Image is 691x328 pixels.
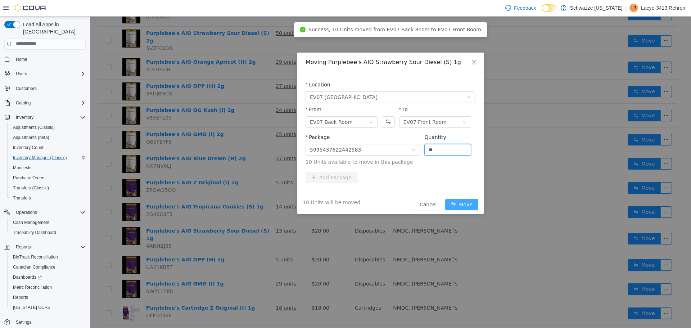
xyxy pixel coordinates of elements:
[7,272,89,282] a: Dashboards
[13,69,86,78] span: Users
[377,78,381,84] i: icon: down
[631,4,636,12] span: L3
[10,184,52,192] a: Transfers (Classic)
[570,4,623,12] p: Schwazze [US_STATE]
[16,86,37,91] span: Customers
[10,163,34,172] a: Manifests
[629,4,638,12] div: Lacye-3413 Rehren
[10,273,86,282] span: Dashboards
[13,84,86,93] span: Customers
[13,318,34,327] a: Settings
[13,208,40,217] button: Operations
[1,112,89,122] button: Inventory
[216,42,385,50] div: Moving Purplebee's AIO Strawberry Sour Diesel (S) 1g
[213,182,272,190] span: 10 Units will be moved.
[13,55,86,64] span: Home
[1,98,89,108] button: Catalog
[7,173,89,183] button: Purchase Orders
[13,125,55,130] span: Adjustments (Classic)
[313,100,357,111] div: EV07 Front Room
[625,4,627,12] p: |
[10,228,86,237] span: Traceabilty Dashboard
[10,143,86,152] span: Inventory Count
[7,228,89,238] button: Traceabilty Dashboard
[10,174,49,182] a: Purchase Orders
[13,55,30,64] a: Home
[16,100,31,106] span: Catalog
[7,153,89,163] button: Inventory Manager (Classic)
[10,263,86,271] span: Canadian Compliance
[321,131,326,136] i: icon: down
[13,274,42,280] span: Dashboards
[1,69,89,79] button: Users
[13,318,86,327] span: Settings
[16,114,33,120] span: Inventory
[13,243,86,251] span: Reports
[13,185,49,191] span: Transfers (Classic)
[220,75,288,86] span: EV07 Paradise Hills
[210,10,216,16] i: icon: check-circle
[381,43,387,49] i: icon: close
[374,36,394,56] button: Close
[13,165,31,171] span: Manifests
[13,175,46,181] span: Purchase Orders
[16,319,31,325] span: Settings
[10,283,86,292] span: Metrc Reconciliation
[372,103,377,108] i: icon: down
[10,133,86,142] span: Adjustments (beta)
[10,184,86,192] span: Transfers (Classic)
[7,292,89,302] button: Reports
[10,123,86,132] span: Adjustments (Classic)
[7,252,89,262] button: BioTrack Reconciliation
[216,142,385,149] span: 10 Units available to move in this package
[13,195,31,201] span: Transfers
[216,90,231,96] label: From
[10,293,31,302] a: Reports
[13,113,86,122] span: Inventory
[1,242,89,252] button: Reports
[1,207,89,217] button: Operations
[13,295,28,300] span: Reports
[1,317,89,327] button: Settings
[7,302,89,313] button: [US_STATE] CCRS
[7,132,89,143] button: Adjustments (beta)
[13,84,40,93] a: Customers
[10,253,86,261] span: BioTrack Reconciliation
[13,155,67,161] span: Inventory Manager (Classic)
[10,153,70,162] a: Inventory Manager (Classic)
[13,264,55,270] span: Canadian Compliance
[10,218,52,227] a: Cash Management
[7,282,89,292] button: Metrc Reconciliation
[13,99,86,107] span: Catalog
[7,143,89,153] button: Inventory Count
[10,194,86,202] span: Transfers
[641,4,685,12] p: Lacye-3413 Rehren
[13,69,30,78] button: Users
[10,133,52,142] a: Adjustments (beta)
[13,99,33,107] button: Catalog
[10,303,86,312] span: Washington CCRS
[16,57,27,62] span: Home
[7,262,89,272] button: Canadian Compliance
[216,65,240,71] label: Location
[13,135,49,140] span: Adjustments (beta)
[16,210,37,215] span: Operations
[292,100,304,111] button: Swap
[13,230,56,235] span: Traceabilty Dashboard
[1,54,89,64] button: Home
[7,183,89,193] button: Transfers (Classic)
[16,244,31,250] span: Reports
[220,128,271,139] div: 5995437622442583
[10,153,86,162] span: Inventory Manager (Classic)
[10,253,61,261] a: BioTrack Reconciliation
[542,4,557,12] input: Dark Mode
[355,182,388,194] button: icon: swapMove
[7,193,89,203] button: Transfers
[216,118,240,123] label: Package
[10,194,34,202] a: Transfers
[220,100,263,111] div: EV07 Back Room
[1,83,89,94] button: Customers
[7,163,89,173] button: Manifests
[7,122,89,132] button: Adjustments (Classic)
